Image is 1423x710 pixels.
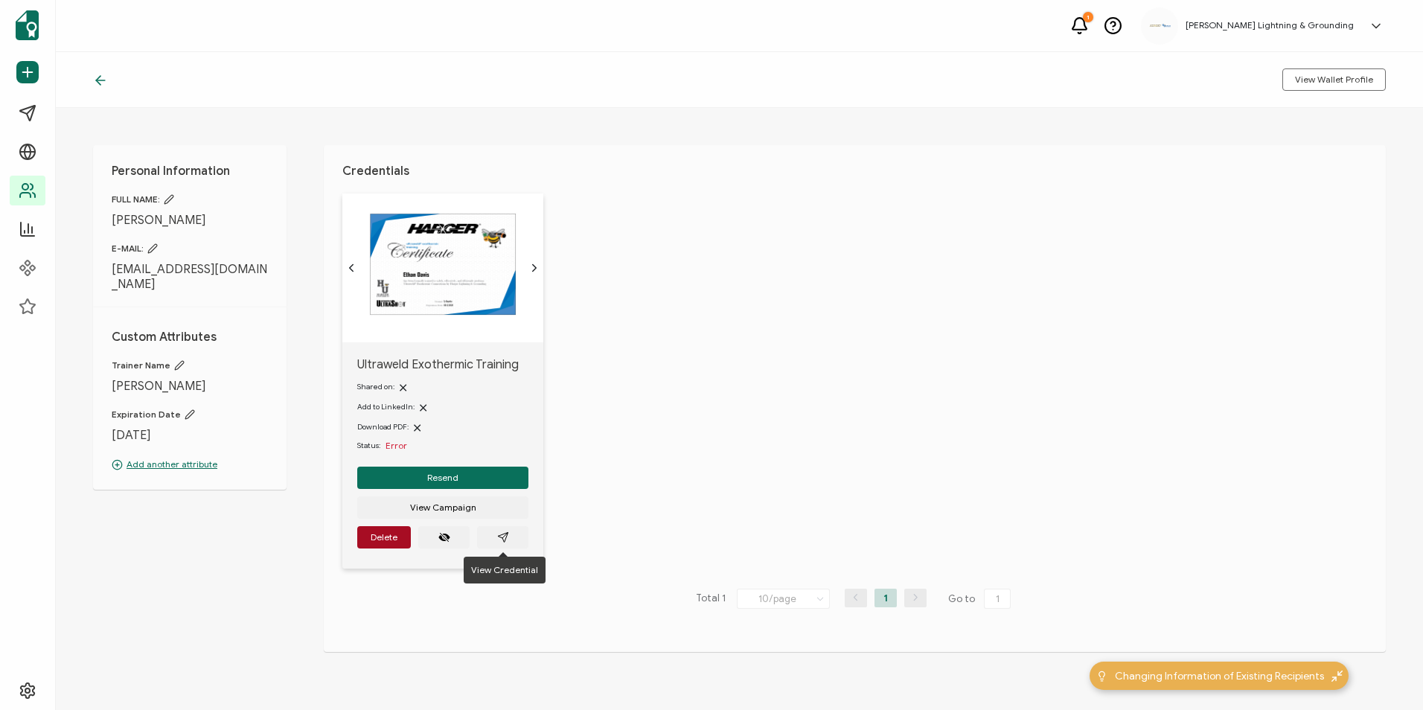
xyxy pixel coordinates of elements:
span: Shared on: [357,382,394,391]
li: 1 [874,589,897,607]
span: Download PDF: [357,422,409,432]
ion-icon: chevron back outline [345,262,357,274]
span: E-MAIL: [112,243,268,255]
span: [DATE] [112,428,268,443]
button: View Campaign [357,496,528,519]
span: Expiration Date [112,409,268,420]
span: [EMAIL_ADDRESS][DOMAIN_NAME] [112,262,268,292]
span: View Wallet Profile [1295,75,1373,84]
p: Add another attribute [112,458,268,471]
span: [PERSON_NAME] [112,379,268,394]
iframe: Chat Widget [1349,639,1423,710]
div: View Credential [464,557,546,583]
span: [PERSON_NAME] [112,213,268,228]
input: Select [737,589,830,609]
span: Ultraweld Exothermic Training [357,357,528,372]
span: FULL NAME: [112,194,268,205]
h1: Credentials [342,164,1367,179]
button: Delete [357,526,411,549]
ion-icon: eye off [438,531,450,543]
h1: Custom Attributes [112,330,268,345]
span: View Campaign [410,503,476,512]
span: Status: [357,440,380,452]
img: minimize-icon.svg [1331,671,1343,682]
h1: Personal Information [112,164,268,179]
h5: [PERSON_NAME] Lightning & Grounding [1186,20,1354,31]
span: Total 1 [696,589,726,610]
span: Add to LinkedIn: [357,402,415,412]
span: Delete [371,533,397,542]
img: aadcaf15-e79d-49df-9673-3fc76e3576c2.png [1148,23,1171,28]
span: Changing Information of Existing Recipients [1115,668,1324,684]
span: Resend [427,473,458,482]
ion-icon: paper plane outline [497,531,509,543]
span: Go to [948,589,1014,610]
ion-icon: chevron forward outline [528,262,540,274]
img: sertifier-logomark-colored.svg [16,10,39,40]
span: Error [386,440,407,451]
button: Resend [357,467,528,489]
span: Trainer Name [112,359,268,371]
div: 1 [1083,12,1093,22]
button: View Wallet Profile [1282,68,1386,91]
